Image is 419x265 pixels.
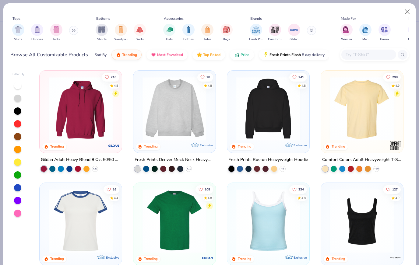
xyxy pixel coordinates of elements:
span: Bottles [183,37,194,42]
img: Bottles Image [185,26,192,33]
img: Shorts Image [98,26,105,33]
div: filter for Hoodies [31,24,43,42]
img: Bags Image [223,26,230,33]
div: filter for Unisex [379,24,391,42]
span: 298 [392,75,398,78]
span: 78 [206,75,210,78]
button: filter button [96,24,108,42]
button: filter button [201,24,213,42]
span: Trending [122,52,137,57]
button: Price [230,50,254,60]
button: filter button [134,24,146,42]
div: filter for Men [359,24,371,42]
img: 029b8af0-80e6-406f-9fdc-fdf898547912 [327,77,397,141]
div: 4.8 [301,196,306,200]
div: filter for Shirts [12,24,24,42]
button: filter button [379,24,391,42]
div: filter for Bottles [182,24,195,42]
div: 4.8 [114,83,118,88]
div: 4.9 [395,83,400,88]
img: db319196-8705-402d-8b46-62aaa07ed94f [139,189,209,253]
button: Like [289,185,307,194]
span: + 60 [374,167,379,171]
button: filter button [249,24,263,42]
img: Gildan logo [202,252,214,264]
button: Like [195,185,213,194]
img: Hats Image [166,26,173,33]
img: Hoodies Image [34,26,40,33]
button: Like [197,73,213,81]
span: Tanks [52,37,60,42]
div: filter for Totes [201,24,213,42]
span: Totes [204,37,211,42]
span: Unisex [380,37,389,42]
div: 4.4 [114,196,118,200]
img: Men Image [362,26,369,33]
img: Sweatpants Image [118,26,124,33]
div: 4.8 [208,196,212,200]
button: filter button [268,24,282,42]
span: Hoodies [31,37,43,42]
span: 234 [298,188,304,191]
span: Most Favorited [157,52,183,57]
img: Gildan Image [290,25,299,34]
button: Most Favorited [146,50,188,60]
img: Comfort Colors Image [270,25,280,34]
img: Comfort Colors logo [389,140,401,152]
span: + 10 [187,167,191,171]
button: filter button [359,24,371,42]
img: e5540c4d-e74a-4e58-9a52-192fe86bec9f [46,189,116,253]
span: + 37 [93,167,97,171]
div: 4.9 [395,196,400,200]
span: 241 [298,75,304,78]
img: most_fav.gif [151,52,156,57]
span: + 9 [281,167,284,171]
img: TopRated.gif [197,52,202,57]
div: Brands [250,16,262,21]
img: Shirts Image [15,26,22,33]
img: Totes Image [204,26,211,33]
img: 91acfc32-fd48-4d6b-bdad-a4c1a30ac3fc [233,77,303,141]
div: Fresh Prints Boston Heavyweight Hoodie [228,156,308,164]
button: filter button [12,24,24,42]
span: Top Rated [203,52,220,57]
span: Exclusive [106,255,119,259]
div: Gildan Adult Heavy Blend 8 Oz. 50/50 Hooded Sweatshirt [41,156,121,164]
div: Accessories [164,16,184,21]
div: Bottoms [96,16,110,21]
div: Tops [12,16,20,21]
img: 8af284bf-0d00-45ea-9003-ce4b9a3194ad [327,189,397,253]
span: 127 [392,188,398,191]
span: Gildan [290,37,298,42]
span: Exclusive [200,143,213,147]
button: Like [104,185,120,194]
span: Exclusive [294,255,307,259]
button: filter button [31,24,43,42]
img: Women Image [343,26,350,33]
span: 108 [205,188,210,191]
div: filter for Bags [220,24,233,42]
span: Shorts [97,37,107,42]
div: 4.8 [301,83,306,88]
img: Tanks Image [53,26,60,33]
div: filter for Fresh Prints [249,24,263,42]
img: Skirts Image [136,26,143,33]
img: a25d9891-da96-49f3-a35e-76288174bf3a [233,189,303,253]
img: trending.gif [116,52,121,57]
button: Close [402,6,413,18]
button: filter button [163,24,175,42]
img: Fresh Prints Image [252,25,261,34]
button: filter button [50,24,62,42]
div: filter for Comfort Colors [268,24,282,42]
span: Shirts [14,37,22,42]
span: Price [241,52,249,57]
span: Hats [166,37,173,42]
input: Try "T-Shirt" [345,51,392,58]
div: filter for Shorts [96,24,108,42]
button: filter button [220,24,233,42]
div: Made For [341,16,356,21]
span: Bags [223,37,230,42]
div: filter for Women [340,24,353,42]
span: Women [341,37,352,42]
div: Fresh Prints Denver Mock Neck Heavyweight Sweatshirt [135,156,214,164]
